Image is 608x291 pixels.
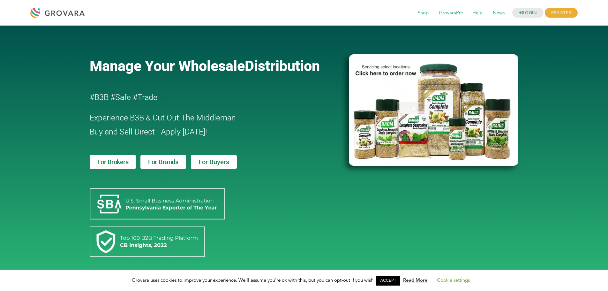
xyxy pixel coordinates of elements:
a: LOGIN [512,8,544,18]
a: For Brokers [90,155,136,169]
span: Help [468,7,487,19]
span: GrovaraPro [434,7,468,19]
a: Read More [403,277,428,283]
h2: #B3B #Safe #Trade [90,90,312,104]
a: Manage Your WholesaleDistribution [90,57,339,74]
span: Manage Your Wholesale [90,57,245,74]
span: Distribution [245,57,320,74]
a: Help [468,10,487,17]
span: Shop [413,7,433,19]
span: For Brands [148,159,178,165]
span: Buy and Sell Direct - Apply [DATE]! [90,127,207,136]
a: GrovaraPro [434,10,468,17]
span: News [488,7,509,19]
span: Grovara uses cookies to improve your experience. We'll assume you're ok with this, but you can op... [132,277,476,283]
span: Experience B3B & Cut Out The Middleman [90,113,236,122]
a: ACCEPT [376,276,400,286]
a: Shop [413,10,433,17]
a: Cookie settings [437,277,470,283]
a: News [488,10,509,17]
a: For Brands [140,155,186,169]
span: For Buyers [199,159,229,165]
span: For Brokers [97,159,129,165]
span: REGISTER [545,8,578,18]
a: For Buyers [191,155,237,169]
